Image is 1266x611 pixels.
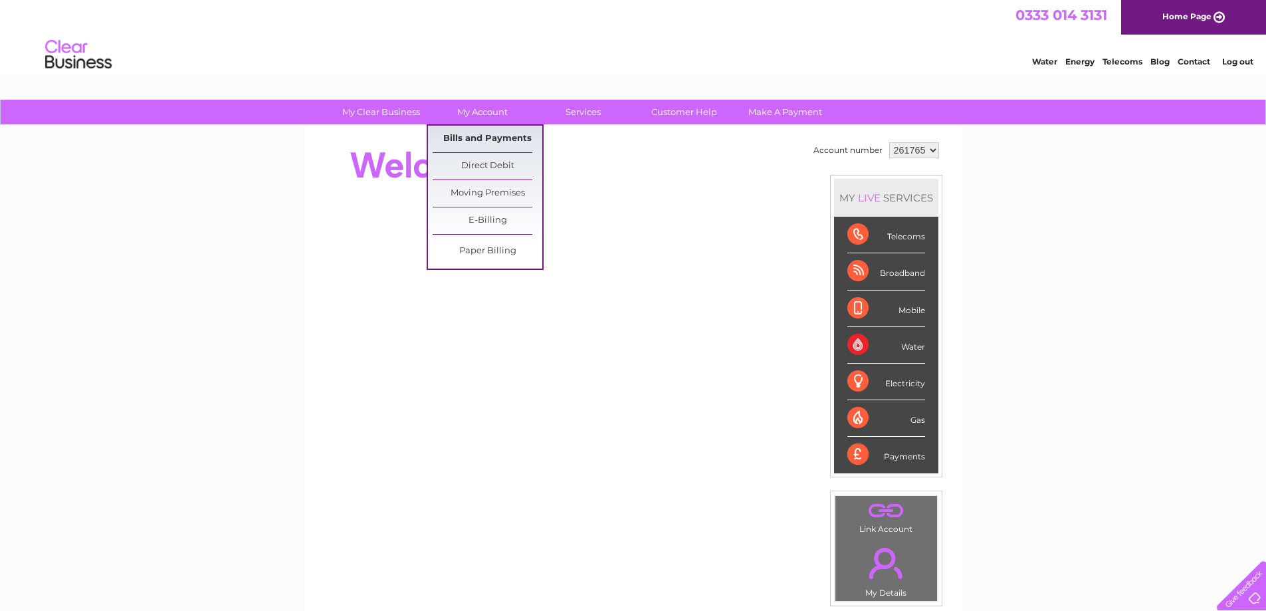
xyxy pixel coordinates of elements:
[1150,57,1170,66] a: Blog
[1222,57,1253,66] a: Log out
[839,499,934,523] a: .
[629,100,739,124] a: Customer Help
[1065,57,1095,66] a: Energy
[433,207,542,234] a: E-Billing
[1032,57,1057,66] a: Water
[839,540,934,586] a: .
[847,253,925,290] div: Broadband
[847,364,925,400] div: Electricity
[427,100,537,124] a: My Account
[1015,7,1107,23] a: 0333 014 3131
[835,495,938,537] td: Link Account
[847,437,925,473] div: Payments
[847,327,925,364] div: Water
[528,100,638,124] a: Services
[433,238,542,265] a: Paper Billing
[320,7,948,64] div: Clear Business is a trading name of Verastar Limited (registered in [GEOGRAPHIC_DATA] No. 3667643...
[847,400,925,437] div: Gas
[835,537,938,602] td: My Details
[1178,57,1210,66] a: Contact
[810,139,886,162] td: Account number
[847,291,925,327] div: Mobile
[326,100,436,124] a: My Clear Business
[730,100,840,124] a: Make A Payment
[855,191,883,204] div: LIVE
[847,217,925,253] div: Telecoms
[433,180,542,207] a: Moving Premises
[45,35,112,75] img: logo.png
[433,153,542,180] a: Direct Debit
[433,126,542,152] a: Bills and Payments
[1103,57,1142,66] a: Telecoms
[834,179,938,217] div: MY SERVICES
